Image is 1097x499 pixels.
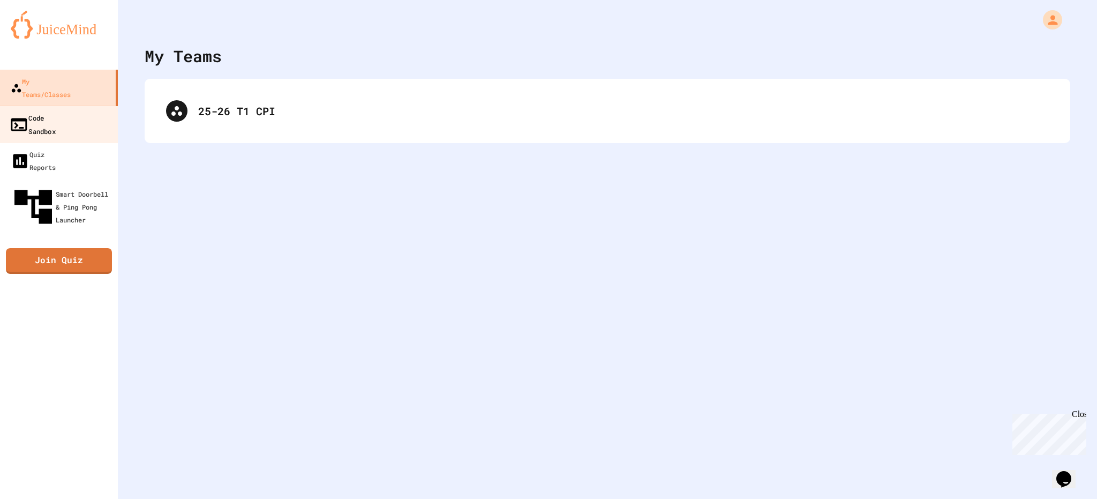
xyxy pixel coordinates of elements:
iframe: chat widget [1052,456,1086,488]
img: logo-orange.svg [11,11,107,39]
div: Smart Doorbell & Ping Pong Launcher [11,184,114,229]
div: Chat with us now!Close [4,4,74,68]
iframe: chat widget [1008,409,1086,455]
div: 25-26 T1 CPI [155,90,1060,132]
div: My Account [1032,8,1065,32]
a: Join Quiz [6,248,112,274]
div: Quiz Reports [11,148,56,174]
div: Code Sandbox [9,111,56,137]
div: My Teams [145,44,222,68]
div: 25-26 T1 CPI [198,103,1049,119]
div: My Teams/Classes [11,75,71,101]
